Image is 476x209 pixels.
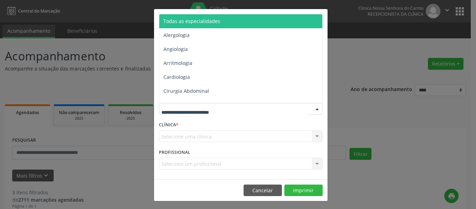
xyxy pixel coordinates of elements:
button: Imprimir [284,185,323,196]
button: Cancelar [244,185,282,196]
span: Cirurgia Abdominal [163,88,209,94]
span: Todas as especialidades [163,18,220,24]
span: Cardiologia [163,74,190,80]
span: Cirurgia Bariatrica [163,102,206,108]
button: Close [314,9,328,26]
label: CLÍNICA [159,120,178,130]
h5: Relatório de agendamentos [159,14,239,23]
span: Arritmologia [163,60,192,66]
label: PROFISSIONAL [159,147,190,158]
span: Angiologia [163,46,188,52]
span: Alergologia [163,32,190,38]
